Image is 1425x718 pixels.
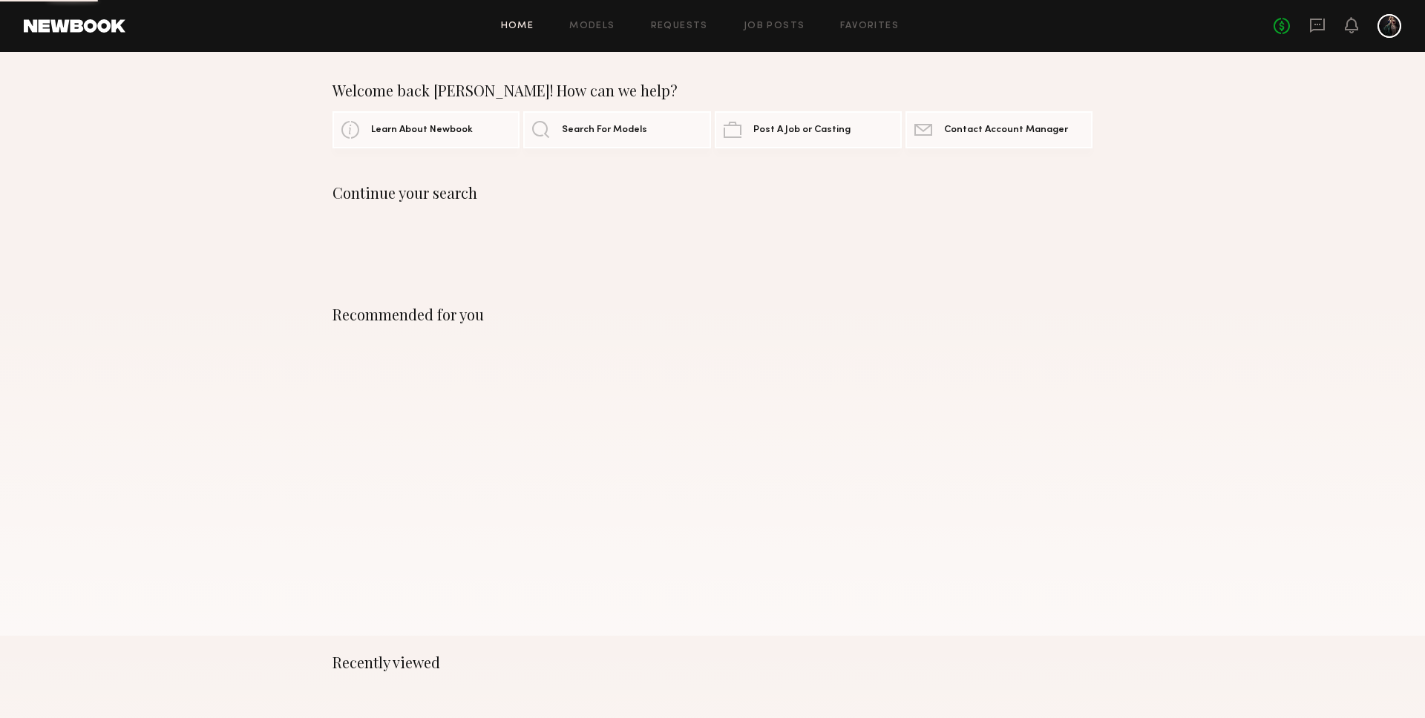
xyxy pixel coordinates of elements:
a: Requests [651,22,708,31]
a: Home [501,22,534,31]
a: Learn About Newbook [332,111,520,148]
a: Job Posts [744,22,805,31]
div: Recommended for you [332,306,1092,323]
a: Search For Models [523,111,710,148]
a: Contact Account Manager [905,111,1092,148]
a: Post A Job or Casting [715,111,902,148]
span: Contact Account Manager [944,125,1068,135]
a: Models [569,22,615,31]
span: Post A Job or Casting [753,125,851,135]
span: Search For Models [562,125,647,135]
div: Continue your search [332,184,1092,202]
span: Learn About Newbook [371,125,473,135]
div: Welcome back [PERSON_NAME]! How can we help? [332,82,1092,99]
div: Recently viewed [332,653,1092,671]
a: Favorites [840,22,899,31]
a: H [1377,14,1401,38]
